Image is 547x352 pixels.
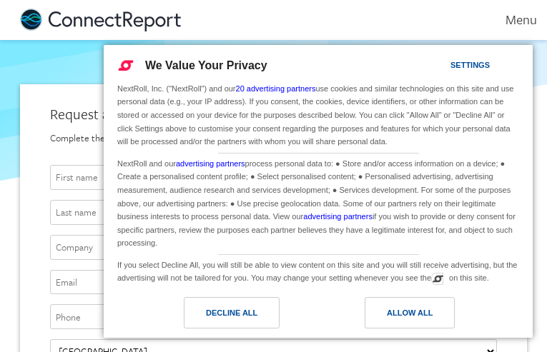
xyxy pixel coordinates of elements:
[318,297,524,336] a: Allow All
[206,305,257,321] div: Decline All
[50,131,497,145] div: Complete the form below and someone from our team will be in touch shortly
[50,304,497,329] input: Phone
[486,11,537,28] div: Menu
[50,270,497,295] input: Email
[50,104,497,124] div: Request a
[425,54,460,80] a: Settings
[303,212,373,221] a: advertising partners
[112,297,318,336] a: Decline All
[450,57,490,73] div: Settings
[387,305,433,321] div: Allow All
[50,165,497,190] input: First name
[236,84,316,93] a: 20 advertising partners
[176,159,245,168] a: advertising partners
[114,81,522,150] div: NextRoll, Inc. ("NextRoll") and our use cookies and similar technologies on this site and use per...
[145,59,267,71] span: We Value Your Privacy
[50,235,497,260] input: Company
[50,200,497,225] input: Last name
[114,255,522,286] div: If you select Decline All, you will still be able to view content on this site and you will still...
[114,154,522,251] div: NextRoll and our process personal data to: ● Store and/or access information on a device; ● Creat...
